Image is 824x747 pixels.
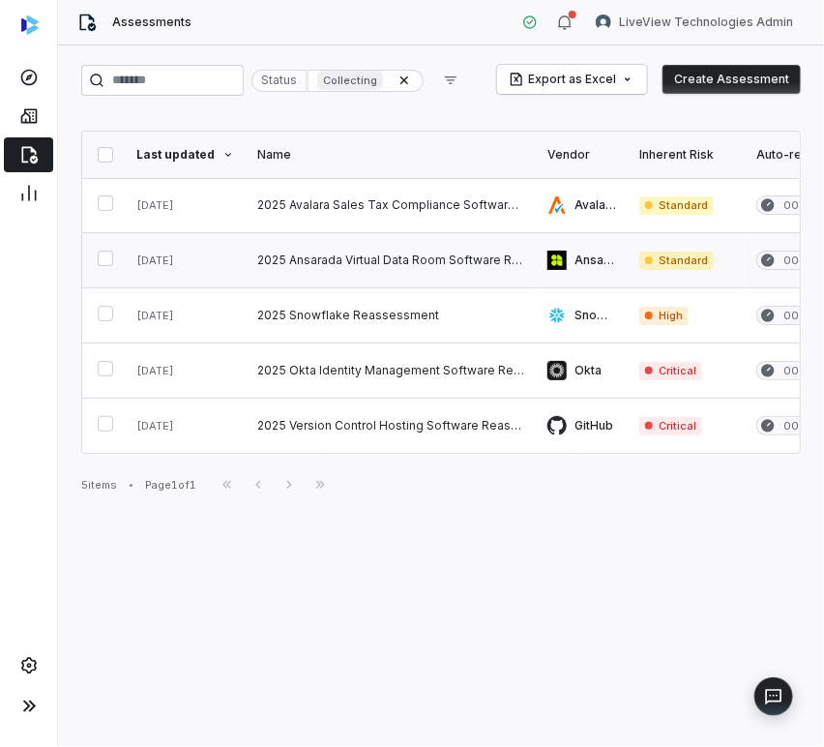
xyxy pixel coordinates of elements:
div: 5 items [81,478,117,493]
div: Vendor [547,147,616,163]
div: Page 1 of 1 [145,478,196,493]
div: Name [257,147,524,163]
button: Create Assessment [662,65,801,94]
img: svg%3e [21,15,39,35]
span: LiveView Technologies Admin [619,15,793,30]
span: Assessments [112,15,191,30]
div: Status [251,70,307,92]
div: • [129,478,133,492]
p: Collecting [323,73,377,88]
div: Collecting [308,70,424,92]
button: Export as Excel [497,65,647,94]
div: Inherent Risk [639,147,733,163]
div: Last updated [136,147,234,163]
button: LiveView Technologies Admin avatarLiveView Technologies Admin [584,8,805,37]
img: LiveView Technologies Admin avatar [596,15,611,30]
